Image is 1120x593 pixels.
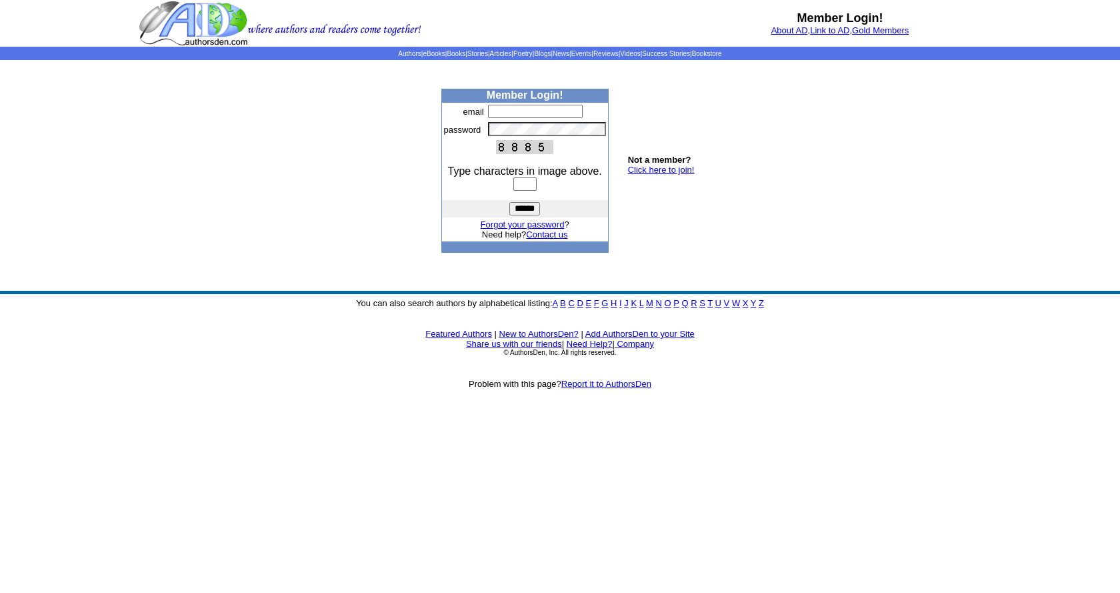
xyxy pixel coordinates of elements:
a: Add AuthorsDen to your Site [585,329,695,339]
a: Stories [467,50,488,57]
a: Videos [620,50,640,57]
a: I [619,298,622,308]
a: Click here to join! [628,165,695,175]
a: L [639,298,644,308]
a: Poetry [513,50,533,57]
a: D [577,298,583,308]
a: Q [681,298,688,308]
a: C [568,298,574,308]
a: U [715,298,721,308]
span: | | | | | | | | | | | | [398,50,721,57]
a: H [611,298,617,308]
font: You can also search authors by alphabetical listing: [356,298,764,308]
b: Member Login! [797,11,883,25]
a: A [553,298,558,308]
a: N [656,298,662,308]
a: K [631,298,637,308]
font: | [612,339,654,349]
a: Featured Authors [425,329,492,339]
a: O [665,298,671,308]
a: R [691,298,697,308]
a: News [553,50,569,57]
a: B [560,298,566,308]
a: Reviews [593,50,619,57]
a: Gold Members [852,25,909,35]
a: Need Help? [567,339,613,349]
a: Z [759,298,764,308]
a: P [673,298,679,308]
a: Bookstore [692,50,722,57]
a: Success Stories [642,50,690,57]
font: email [463,107,484,117]
a: Contact us [526,229,567,239]
a: G [601,298,608,308]
a: Share us with our friends [466,339,562,349]
a: Books [447,50,465,57]
a: Forgot your password [481,219,565,229]
font: Problem with this page? [469,379,651,389]
a: M [646,298,653,308]
a: Company [617,339,654,349]
font: © AuthorsDen, Inc. All rights reserved. [503,349,616,356]
a: New to AuthorsDen? [499,329,579,339]
a: Authors [398,50,421,57]
a: Report it to AuthorsDen [561,379,651,389]
a: Blogs [534,50,551,57]
a: W [732,298,740,308]
font: | [562,339,564,349]
a: Articles [490,50,512,57]
font: Need help? [482,229,568,239]
a: V [724,298,730,308]
a: About AD [771,25,808,35]
a: T [707,298,713,308]
font: Type characters in image above. [448,165,602,177]
a: E [585,298,591,308]
a: eBooks [423,50,445,57]
font: | [581,329,583,339]
a: Y [751,298,756,308]
font: , , [771,25,909,35]
a: J [624,298,629,308]
a: Events [571,50,592,57]
font: ? [481,219,569,229]
a: S [699,298,705,308]
b: Member Login! [487,89,563,101]
font: | [495,329,497,339]
b: Not a member? [628,155,691,165]
img: This Is CAPTCHA Image [496,140,553,154]
a: X [743,298,749,308]
font: password [444,125,481,135]
a: F [594,298,599,308]
a: Link to AD [810,25,849,35]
